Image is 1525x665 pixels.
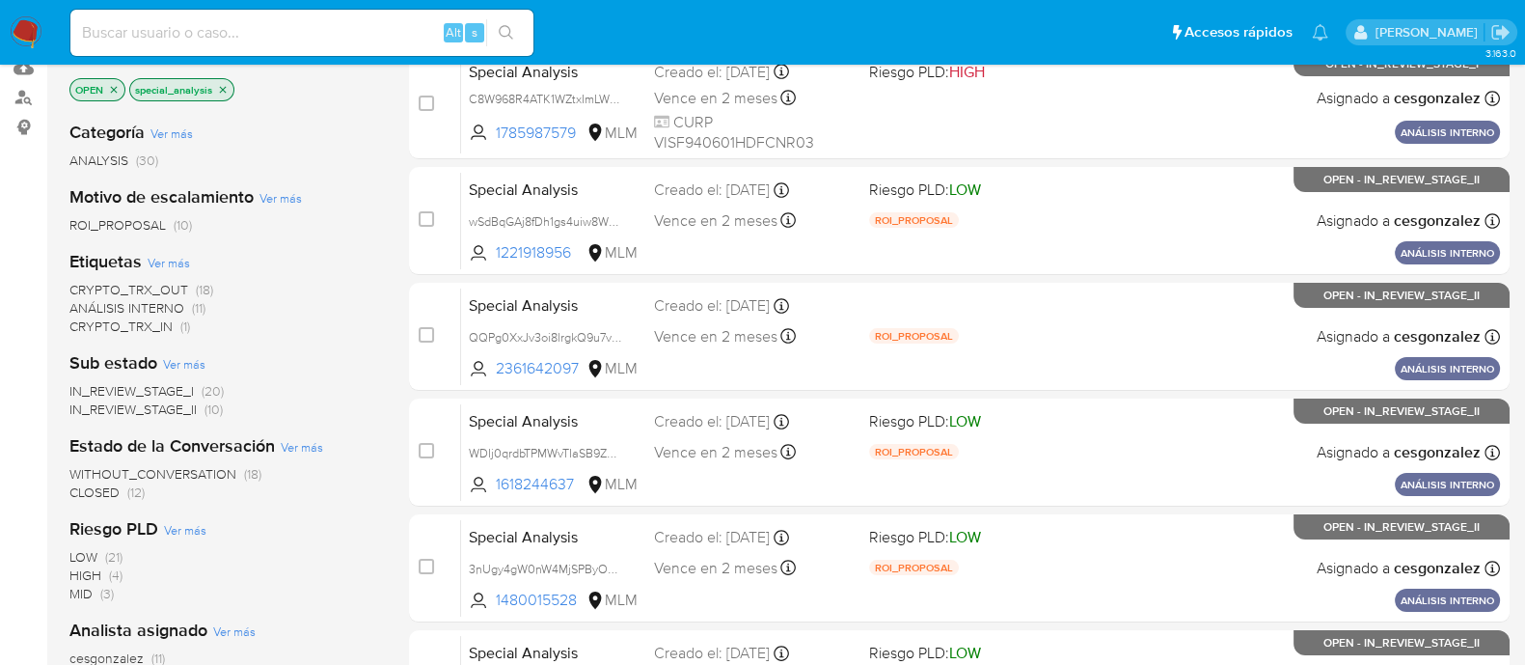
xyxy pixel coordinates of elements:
a: Salir [1490,22,1511,42]
button: search-icon [486,19,526,46]
span: Accesos rápidos [1185,22,1293,42]
span: 3.163.0 [1484,45,1515,61]
p: cesar.gonzalez@mercadolibre.com.mx [1375,23,1484,42]
input: Buscar usuario o caso... [70,20,533,45]
span: Alt [446,23,461,42]
a: Notificaciones [1312,24,1328,41]
span: s [472,23,477,42]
